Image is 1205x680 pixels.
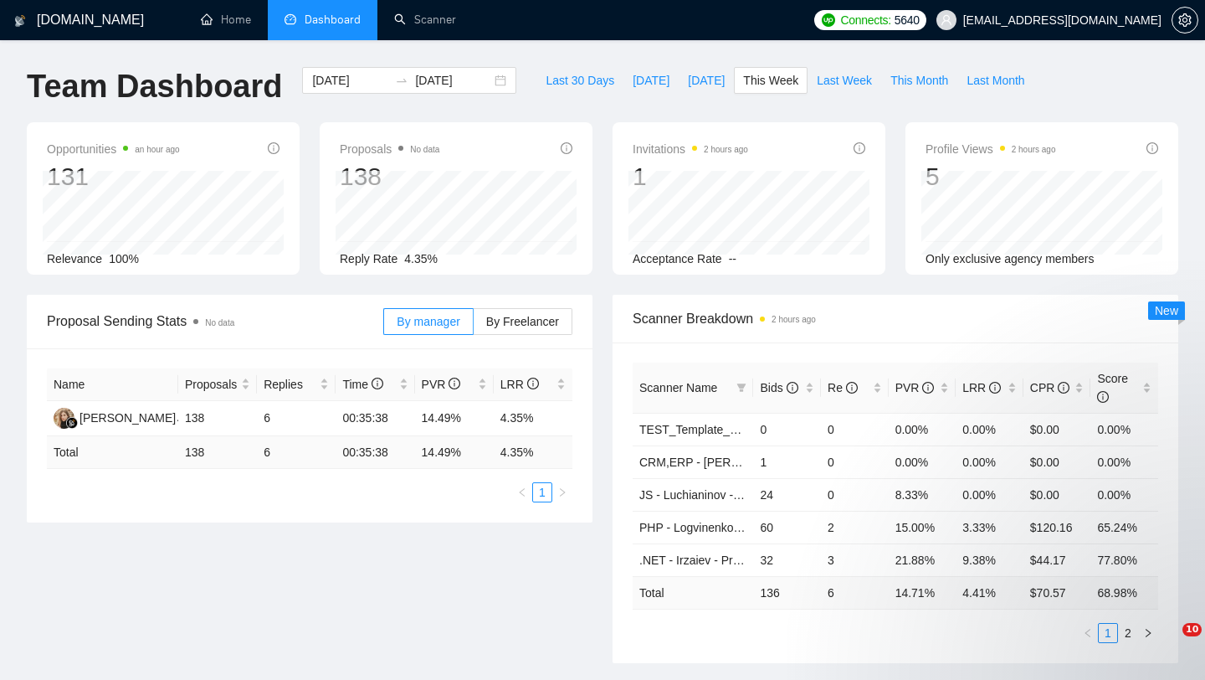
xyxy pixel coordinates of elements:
[552,482,572,502] li: Next Page
[623,67,679,94] button: [DATE]
[517,487,527,497] span: left
[895,11,920,29] span: 5640
[178,436,257,469] td: 138
[1097,391,1109,403] span: info-circle
[395,74,408,87] span: to
[881,67,957,94] button: This Month
[557,487,567,497] span: right
[753,446,821,478] td: 1
[956,446,1023,478] td: 0.00%
[808,67,881,94] button: Last Week
[47,311,383,332] span: Proposal Sending Stats
[395,74,408,87] span: swap-right
[336,401,414,436] td: 00:35:38
[47,368,178,401] th: Name
[962,381,1001,394] span: LRR
[372,378,383,389] span: info-circle
[633,139,748,159] span: Invitations
[1090,478,1158,511] td: 0.00%
[1023,511,1091,543] td: $120.16
[54,410,176,424] a: KY[PERSON_NAME]
[926,252,1095,265] span: Only exclusive agency members
[1172,13,1197,27] span: setting
[922,382,934,394] span: info-circle
[729,252,736,265] span: --
[342,378,382,391] span: Time
[205,318,234,327] span: No data
[1148,623,1188,663] iframe: Intercom live chat
[109,252,139,265] span: 100%
[633,252,722,265] span: Acceptance Rate
[956,478,1023,511] td: 0.00%
[257,368,336,401] th: Replies
[394,13,456,27] a: searchScanner
[633,161,748,193] div: 1
[889,478,956,511] td: 8.33%
[822,13,835,27] img: upwork-logo.png
[639,554,757,567] a: .NET - Irzaiev - Project
[889,446,956,478] td: 0.00%
[561,142,572,154] span: info-circle
[305,13,361,27] span: Dashboard
[846,382,858,394] span: info-circle
[47,252,102,265] span: Relevance
[404,252,438,265] span: 4.35%
[817,71,872,90] span: Last Week
[639,381,717,394] span: Scanner Name
[47,161,180,193] div: 131
[821,413,889,446] td: 0
[340,139,439,159] span: Proposals
[753,413,821,446] td: 0
[268,142,279,154] span: info-circle
[340,161,439,193] div: 138
[1078,623,1098,643] li: Previous Page
[532,482,552,502] li: 1
[967,71,1024,90] span: Last Month
[753,576,821,609] td: 136
[828,381,858,394] span: Re
[178,401,257,436] td: 138
[760,381,797,394] span: Bids
[926,139,1056,159] span: Profile Views
[486,315,559,328] span: By Freelancer
[941,14,952,26] span: user
[1172,7,1198,33] button: setting
[821,446,889,478] td: 0
[201,13,251,27] a: homeHome
[753,478,821,511] td: 24
[422,378,461,391] span: PVR
[895,381,935,394] span: PVR
[787,382,798,394] span: info-circle
[688,71,725,90] span: [DATE]
[47,139,180,159] span: Opportunities
[956,413,1023,446] td: 0.00%
[633,71,669,90] span: [DATE]
[1078,623,1098,643] button: left
[957,67,1033,94] button: Last Month
[178,368,257,401] th: Proposals
[1023,478,1091,511] td: $0.00
[704,145,748,154] time: 2 hours ago
[533,483,551,502] a: 1
[79,409,176,427] div: [PERSON_NAME]
[679,67,734,94] button: [DATE]
[854,142,865,154] span: info-circle
[54,408,74,429] img: KY
[264,375,316,394] span: Replies
[639,488,773,502] a: JS - Luchianinov - Project
[14,8,26,34] img: logo
[312,71,388,90] input: Start date
[956,511,1023,543] td: 3.33%
[753,543,821,576] td: 32
[257,401,336,436] td: 6
[449,378,460,389] span: info-circle
[500,378,539,391] span: LRR
[494,436,572,469] td: 4.35 %
[1146,142,1158,154] span: info-circle
[47,436,178,469] td: Total
[415,401,494,436] td: 14.49%
[135,145,179,154] time: an hour ago
[552,482,572,502] button: right
[821,478,889,511] td: 0
[512,482,532,502] li: Previous Page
